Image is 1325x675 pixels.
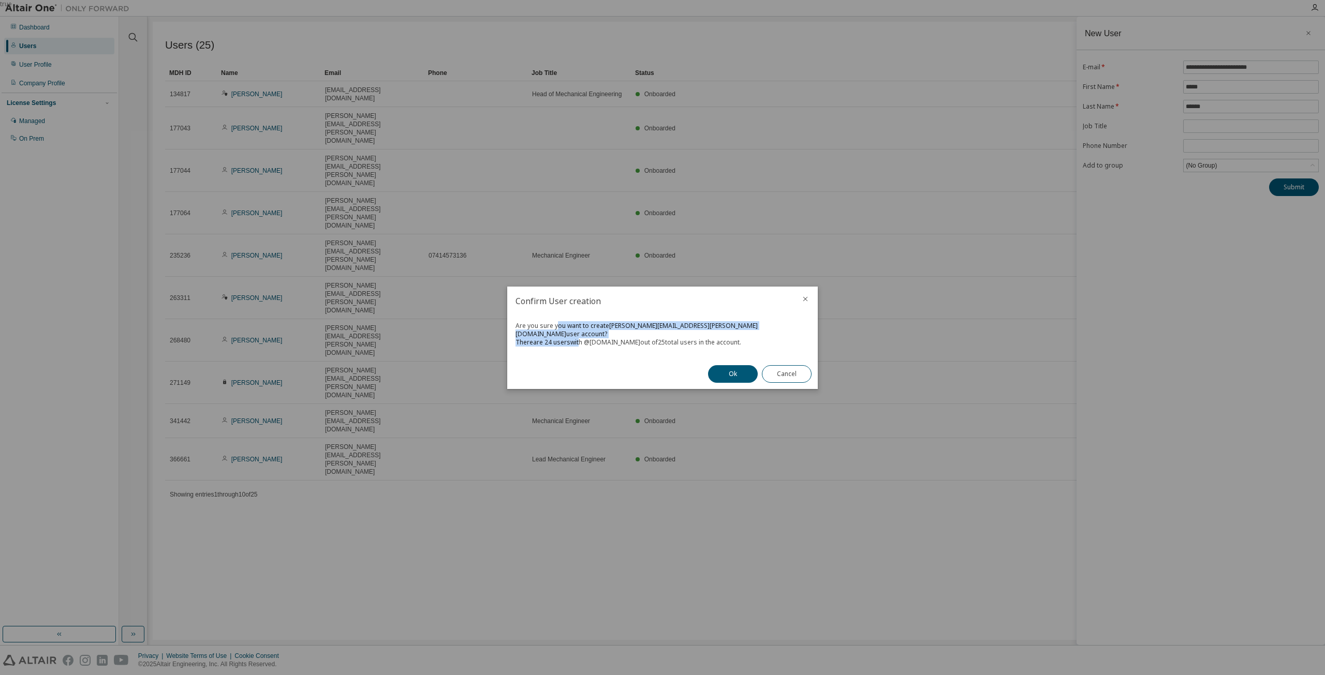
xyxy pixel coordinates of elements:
[708,365,758,383] button: Ok
[762,365,812,383] button: Cancel
[801,295,809,303] button: close
[507,287,793,316] h2: Confirm User creation
[516,322,809,338] div: Are you sure you want to create [PERSON_NAME][EMAIL_ADDRESS][PERSON_NAME][DOMAIN_NAME] user account?
[516,338,809,347] div: There are 24 users with @ [DOMAIN_NAME] out of 25 total users in the account.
